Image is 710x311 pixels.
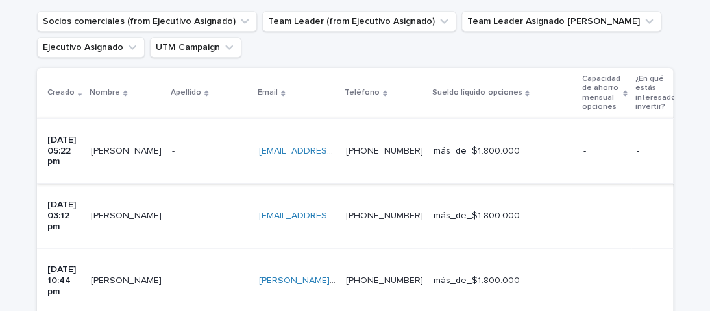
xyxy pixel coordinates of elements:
[37,37,145,58] button: Ejecutivo Asignado
[583,275,626,286] p: -
[47,264,80,297] p: [DATE] 10:44 pm
[37,11,257,32] button: Socios comerciales (from Ejecutivo Asignado)
[172,143,177,157] p: -
[434,275,572,286] p: más_de_$1.800.000
[47,200,80,232] p: [DATE] 03:12 pm
[259,211,406,220] a: [EMAIL_ADDRESS][DOMAIN_NAME]
[345,86,380,100] p: Teléfono
[583,211,626,222] p: -
[434,211,572,222] p: más_de_$1.800.000
[150,37,241,58] button: UTM Campaign
[581,72,620,115] p: Capacidad de ahorro mensual opciones
[172,273,177,286] p: -
[637,146,682,157] p: -
[171,86,201,100] p: Apellido
[637,275,682,286] p: -
[262,11,456,32] button: Team Leader (from Ejecutivo Asignado)
[583,146,626,157] p: -
[346,211,423,220] a: [PHONE_NUMBER]
[346,276,423,285] a: [PHONE_NUMBER]
[47,135,80,167] p: [DATE] 05:22 pm
[258,86,278,100] p: Email
[90,86,120,100] p: Nombre
[91,143,164,157] p: Rodrigo Barrios zuñiga
[259,276,547,285] a: [PERSON_NAME][EMAIL_ADDRESS][PERSON_NAME][DOMAIN_NAME]
[635,72,676,115] p: ¿En qué estás interesado invertir?
[259,146,406,155] a: [EMAIL_ADDRESS][DOMAIN_NAME]
[461,11,661,32] button: Team Leader Asignado LLamados
[434,146,572,157] p: más_de_$1.800.000
[346,146,423,155] a: [PHONE_NUMBER]
[637,211,682,222] p: -
[432,86,522,100] p: Sueldo líquido opciones
[47,86,75,100] p: Creado
[172,208,177,222] p: -
[91,208,164,222] p: Italo Andrade Rivas
[91,273,164,286] p: Claudio Aravena Silva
